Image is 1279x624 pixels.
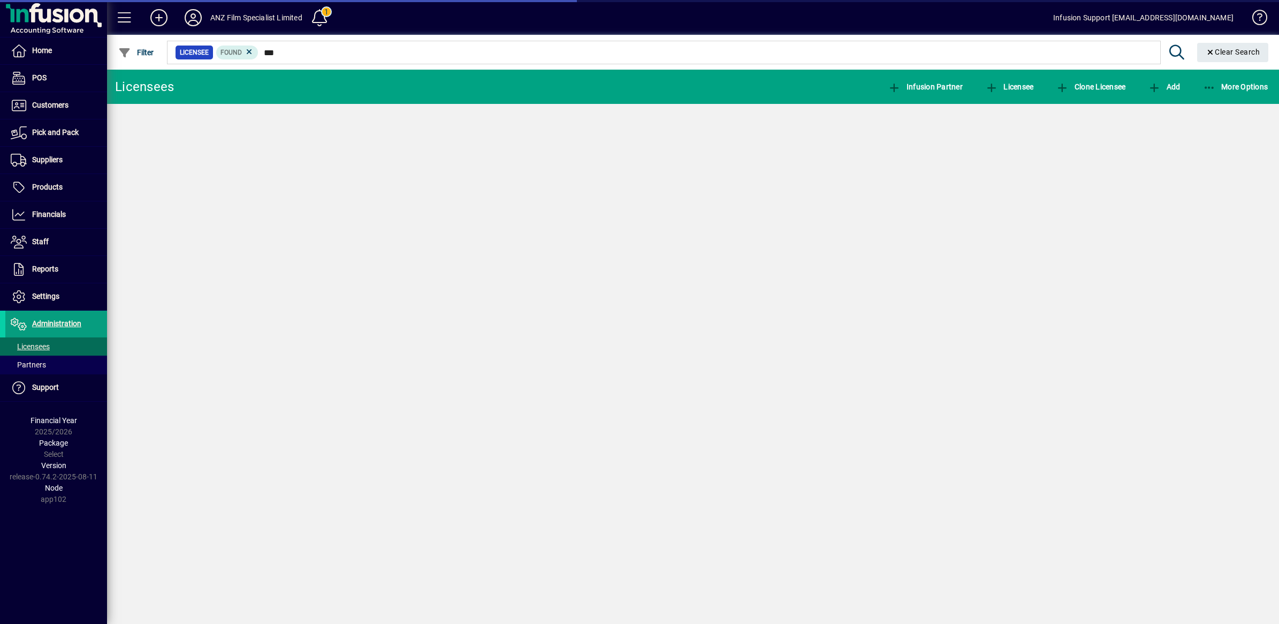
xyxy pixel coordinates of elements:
[39,439,68,447] span: Package
[1244,2,1266,37] a: Knowledge Base
[5,65,107,92] a: POS
[32,265,58,273] span: Reports
[5,92,107,119] a: Customers
[5,283,107,310] a: Settings
[5,174,107,201] a: Products
[32,319,81,328] span: Administration
[115,78,174,95] div: Licensees
[32,46,52,55] span: Home
[32,73,47,82] span: POS
[5,147,107,174] a: Suppliers
[1203,82,1268,91] span: More Options
[216,46,258,59] mat-chip: Found Status: Found
[32,292,59,300] span: Settings
[41,461,66,470] span: Version
[210,9,302,26] div: ANZ Film Specialist Limited
[5,119,107,146] a: Pick and Pack
[32,383,59,392] span: Support
[32,155,63,164] span: Suppliers
[118,48,154,57] span: Filter
[11,360,46,369] span: Partners
[45,484,63,492] span: Node
[1197,43,1269,62] button: Clear
[116,43,157,62] button: Filter
[1148,82,1180,91] span: Add
[1200,77,1271,96] button: More Options
[1206,48,1260,56] span: Clear Search
[31,416,77,425] span: Financial Year
[1145,77,1183,96] button: Add
[142,8,176,27] button: Add
[32,237,49,246] span: Staff
[888,82,963,91] span: Infusion Partner
[1053,77,1128,96] button: Clone Licensee
[5,256,107,283] a: Reports
[1056,82,1125,91] span: Clone Licensee
[5,356,107,374] a: Partners
[983,77,1037,96] button: Licensee
[32,183,63,191] span: Products
[5,229,107,255] a: Staff
[885,77,965,96] button: Infusion Partner
[180,47,209,58] span: Licensee
[11,342,50,351] span: Licensees
[1053,9,1234,26] div: Infusion Support [EMAIL_ADDRESS][DOMAIN_NAME]
[985,82,1034,91] span: Licensee
[5,337,107,356] a: Licensees
[220,49,242,56] span: Found
[5,37,107,64] a: Home
[32,101,68,109] span: Customers
[176,8,210,27] button: Profile
[5,374,107,401] a: Support
[32,210,66,219] span: Financials
[5,201,107,228] a: Financials
[32,128,79,137] span: Pick and Pack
